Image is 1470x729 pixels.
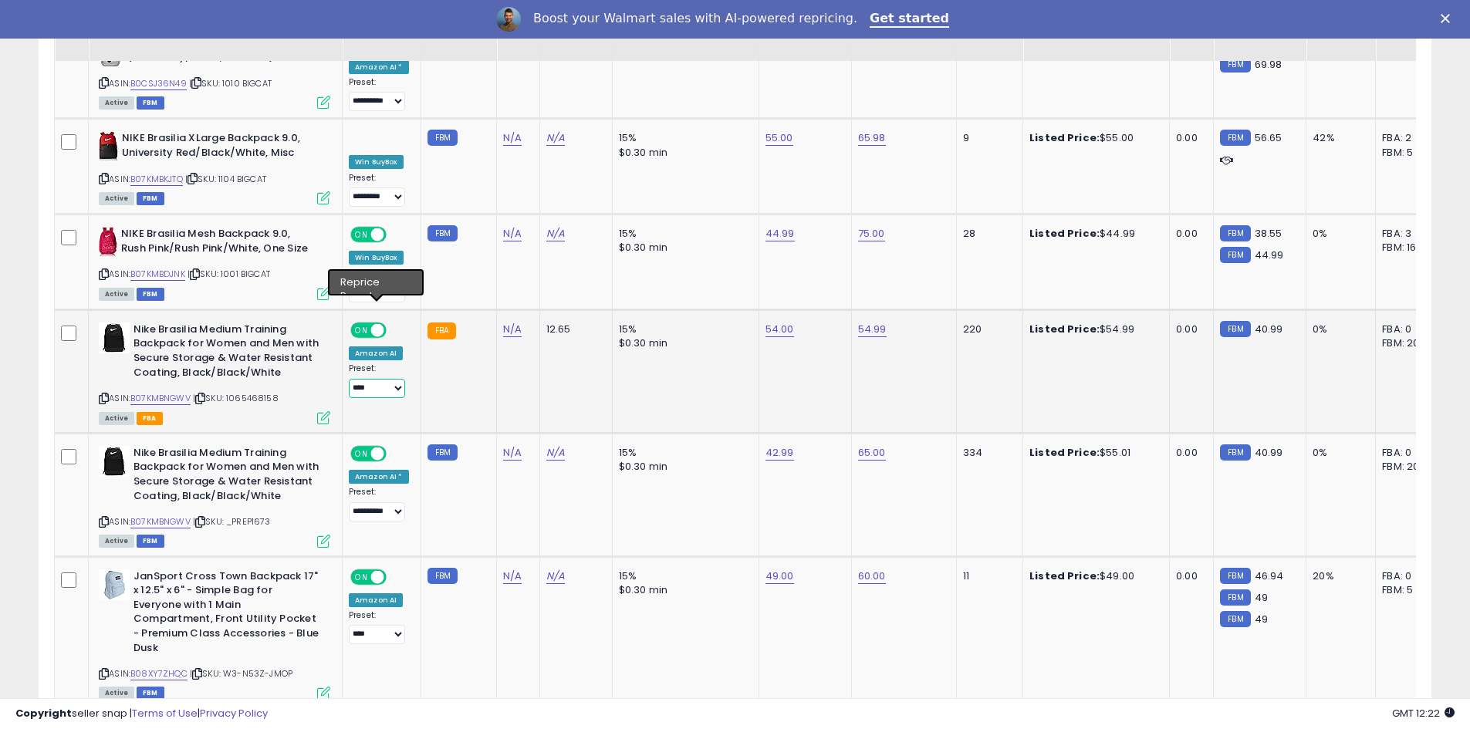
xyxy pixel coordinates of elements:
[1313,227,1364,241] div: 0%
[349,268,409,302] div: Preset:
[858,569,886,584] a: 60.00
[130,173,183,186] a: B07KMBKJTQ
[349,346,403,360] div: Amazon AI
[121,227,309,259] b: NIKE Brasilia Mesh Backpack 9.0, Rush Pink/Rush Pink/White, One Size
[1392,706,1455,721] span: 2025-08-18 12:22 GMT
[1255,322,1283,336] span: 40.99
[963,446,1011,460] div: 334
[1441,14,1456,23] div: Close
[1382,227,1433,241] div: FBA: 3
[137,192,164,205] span: FBM
[130,392,191,405] a: B07KMBNGWV
[99,535,134,548] span: All listings currently available for purchase on Amazon
[137,535,164,548] span: FBM
[130,515,191,528] a: B07KMBNGWV
[963,569,1011,583] div: 11
[349,487,409,521] div: Preset:
[1255,612,1268,626] span: 49
[99,192,134,205] span: All listings currently available for purchase on Amazon
[546,130,565,146] a: N/A
[349,173,409,208] div: Preset:
[130,268,185,281] a: B07KMBDJNK
[1176,446,1201,460] div: 0.00
[1382,131,1433,145] div: FBA: 2
[137,687,164,700] span: FBM
[503,569,522,584] a: N/A
[1382,146,1433,160] div: FBM: 5
[546,322,600,336] div: 12.65
[99,412,134,425] span: All listings currently available for purchase on Amazon
[99,687,134,700] span: All listings currently available for purchase on Amazon
[858,322,887,337] a: 54.99
[619,446,747,460] div: 15%
[1313,446,1364,460] div: 0%
[1382,446,1433,460] div: FBA: 0
[619,460,747,474] div: $0.30 min
[1220,247,1250,263] small: FBM
[1029,130,1100,145] b: Listed Price:
[619,583,747,597] div: $0.30 min
[185,173,266,185] span: | SKU: 1104 BIGCAT
[1220,611,1250,627] small: FBM
[349,610,409,645] div: Preset:
[349,60,409,74] div: Amazon AI *
[1029,322,1100,336] b: Listed Price:
[193,392,279,404] span: | SKU: 1065468158
[99,569,130,600] img: 31qn+XBK1iL._SL40_.jpg
[1220,56,1250,73] small: FBM
[1382,241,1433,255] div: FBM: 16
[427,444,458,461] small: FBM
[352,570,371,583] span: ON
[130,667,188,680] a: B08XY7ZHQC
[619,227,747,241] div: 15%
[1176,131,1201,145] div: 0.00
[99,227,117,258] img: 41EIwUG06ML._SL40_.jpg
[427,130,458,146] small: FBM
[200,706,268,721] a: Privacy Policy
[130,77,187,90] a: B0CSJ36N49
[349,593,403,607] div: Amazon AI
[1220,444,1250,461] small: FBM
[137,288,164,301] span: FBM
[1382,569,1433,583] div: FBA: 0
[858,130,886,146] a: 65.98
[384,228,409,241] span: OFF
[1255,248,1284,262] span: 44.99
[132,706,198,721] a: Terms of Use
[1029,227,1157,241] div: $44.99
[503,445,522,461] a: N/A
[352,447,371,460] span: ON
[190,667,292,680] span: | SKU: W3-N53Z-JMOP
[765,322,794,337] a: 54.00
[193,515,271,528] span: | SKU: _PREP1673
[133,322,321,383] b: Nike Brasilia Medium Training Backpack for Women and Men with Secure Storage & Water Resistant Co...
[427,322,456,339] small: FBA
[133,569,321,659] b: JanSport Cross Town Backpack 17" x 12.5" x 6" - Simple Bag for Everyone with 1 Main Compartment, ...
[1176,227,1201,241] div: 0.00
[1255,130,1282,145] span: 56.65
[99,446,330,546] div: ASIN:
[1220,321,1250,337] small: FBM
[349,363,409,398] div: Preset:
[1029,446,1157,460] div: $55.01
[1255,590,1268,605] span: 49
[122,131,309,164] b: NIKE Brasilia XLarge Backpack 9.0, University Red/Black/White, Misc
[137,412,163,425] span: FBA
[619,131,747,145] div: 15%
[1255,569,1284,583] span: 46.94
[1220,589,1250,606] small: FBM
[99,96,134,110] span: All listings currently available for purchase on Amazon
[533,11,857,26] div: Boost your Walmart sales with AI-powered repricing.
[503,322,522,337] a: N/A
[427,568,458,584] small: FBM
[1029,322,1157,336] div: $54.99
[858,226,885,241] a: 75.00
[870,11,949,28] a: Get started
[1255,445,1283,460] span: 40.99
[99,227,330,299] div: ASIN:
[765,569,794,584] a: 49.00
[15,706,72,721] strong: Copyright
[619,322,747,336] div: 15%
[1313,322,1364,336] div: 0%
[384,447,409,460] span: OFF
